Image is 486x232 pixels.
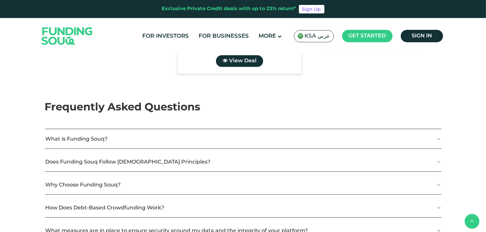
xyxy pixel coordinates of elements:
[305,32,330,40] span: KSA عربي
[45,129,441,148] button: What is Funding Souq?
[197,31,251,42] a: For Businesses
[299,5,324,13] a: Sign Up
[45,198,441,217] button: How Does Debt-Based Crowdfunding Work?
[45,103,201,113] span: Frequently Asked Questions
[298,33,303,39] img: SA Flag
[401,30,443,42] a: Sign in
[216,55,263,67] a: View Deal
[259,33,276,39] span: More
[412,33,432,38] span: Sign in
[141,31,191,42] a: For Investors
[349,33,386,38] span: Get started
[465,214,479,229] button: back
[45,175,441,194] button: Why Choose Funding Souq?
[35,20,99,53] img: Logo
[45,152,441,171] button: Does Funding Souq Follow [DEMOGRAPHIC_DATA] Principles?
[229,58,256,63] span: View Deal
[162,5,296,13] div: Exclusive Private Credit deals with up to 23% return*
